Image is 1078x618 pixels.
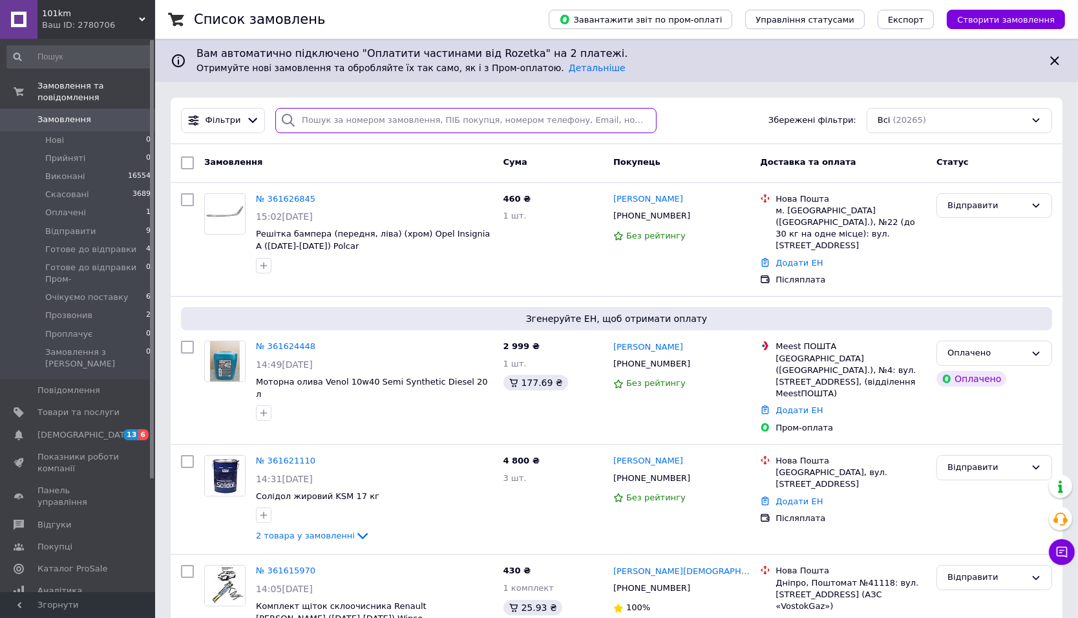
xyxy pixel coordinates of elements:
[613,566,750,578] a: [PERSON_NAME][DEMOGRAPHIC_DATA]
[146,153,151,164] span: 0
[45,244,136,255] span: Готове до відправки
[768,114,856,127] span: Збережені фільтри:
[37,563,107,575] span: Каталог ProSale
[196,63,626,73] span: Отримуйте нові замовлення та обробляйте їх так само, як і з Пром-оплатою.
[204,341,246,382] a: Фото товару
[146,207,151,218] span: 1
[146,346,151,370] span: 0
[37,585,82,597] span: Аналітика
[613,157,661,167] span: Покупець
[37,429,133,441] span: [DEMOGRAPHIC_DATA]
[776,205,926,252] div: м. [GEOGRAPHIC_DATA] ([GEOGRAPHIC_DATA].), №22 (до 30 кг на одне місце): вул. [STREET_ADDRESS]
[745,10,865,29] button: Управління статусами
[760,157,856,167] span: Доставка та оплата
[45,226,96,237] span: Відправити
[256,194,315,204] a: № 361626845
[776,577,926,613] div: Дніпро, Поштомат №41118: вул. [STREET_ADDRESS] (АЗС «VostokGaz»)
[37,541,72,553] span: Покупці
[146,262,151,285] span: 0
[256,566,315,575] a: № 361615970
[204,565,246,606] a: Фото товару
[45,346,146,370] span: Замовлення з [PERSON_NAME]
[123,429,138,440] span: 13
[947,10,1065,29] button: Створити замовлення
[204,455,246,496] a: Фото товару
[37,485,120,508] span: Панель управління
[611,470,693,487] div: [PHONE_NUMBER]
[275,108,657,133] input: Пошук за номером замовлення, ПІБ покупця, номером телефону, Email, номером накладної
[204,193,246,235] a: Фото товару
[256,531,355,540] span: 2 товара у замовленні
[503,157,527,167] span: Cума
[45,171,85,182] span: Виконані
[613,455,683,467] a: [PERSON_NAME]
[503,194,531,204] span: 460 ₴
[6,45,152,69] input: Пошук
[146,328,151,340] span: 0
[37,114,91,125] span: Замовлення
[613,341,683,354] a: [PERSON_NAME]
[256,491,379,501] a: Солідол жировий KSM 17 кг
[37,385,100,396] span: Повідомлення
[776,274,926,286] div: Післяплата
[45,134,64,146] span: Нові
[503,375,568,390] div: 177.69 ₴
[256,377,488,399] a: Моторна олива Venol 10w40 Semi Synthetic Diesel 20 л
[613,193,683,206] a: [PERSON_NAME]
[611,580,693,597] div: [PHONE_NUMBER]
[934,14,1065,24] a: Створити замовлення
[776,513,926,524] div: Післяплата
[776,496,823,506] a: Додати ЕН
[42,8,139,19] span: 101km
[45,292,128,303] span: Очікуємо поставку
[204,157,262,167] span: Замовлення
[947,199,1026,213] div: Відправити
[503,456,540,465] span: 4 800 ₴
[256,531,370,540] a: 2 товара у замовленні
[146,134,151,146] span: 0
[878,10,935,29] button: Експорт
[37,451,120,474] span: Показники роботи компанії
[776,353,926,400] div: [GEOGRAPHIC_DATA] ([GEOGRAPHIC_DATA].), №4: вул. [STREET_ADDRESS], (відділення MeestПОШТА)
[569,63,626,73] a: Детальніше
[559,14,722,25] span: Завантажити звіт по пром-оплаті
[947,461,1026,474] div: Відправити
[503,359,527,368] span: 1 шт.
[132,189,151,200] span: 3689
[957,15,1055,25] span: Створити замовлення
[45,153,85,164] span: Прийняті
[776,565,926,577] div: Нова Пошта
[146,310,151,321] span: 2
[256,229,490,251] span: Решітка бампера (передня, ліва) (хром) Opel Insignia A ([DATE]-[DATE]) Polcar
[256,211,313,222] span: 15:02[DATE]
[878,114,891,127] span: Всі
[205,456,245,496] img: Фото товару
[37,519,71,531] span: Відгуки
[611,208,693,224] div: [PHONE_NUMBER]
[256,456,315,465] a: № 361621110
[194,12,325,27] h1: Список замовлень
[626,602,650,612] span: 100%
[146,292,151,303] span: 6
[947,346,1026,360] div: Оплачено
[893,115,927,125] span: (20265)
[776,193,926,205] div: Нова Пошта
[45,207,86,218] span: Оплачені
[626,231,686,240] span: Без рейтингу
[37,80,155,103] span: Замовлення та повідомлення
[776,258,823,268] a: Додати ЕН
[549,10,732,29] button: Завантажити звіт по пром-оплаті
[611,356,693,372] div: [PHONE_NUMBER]
[45,189,89,200] span: Скасовані
[206,114,241,127] span: Фільтри
[146,244,151,255] span: 4
[42,19,155,31] div: Ваш ID: 2780706
[776,467,926,490] div: [GEOGRAPHIC_DATA], вул. [STREET_ADDRESS]
[205,566,244,606] img: Фото товару
[503,341,540,351] span: 2 999 ₴
[936,157,969,167] span: Статус
[146,226,151,237] span: 9
[776,341,926,352] div: Meest ПОШТА
[37,407,120,418] span: Товари та послуги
